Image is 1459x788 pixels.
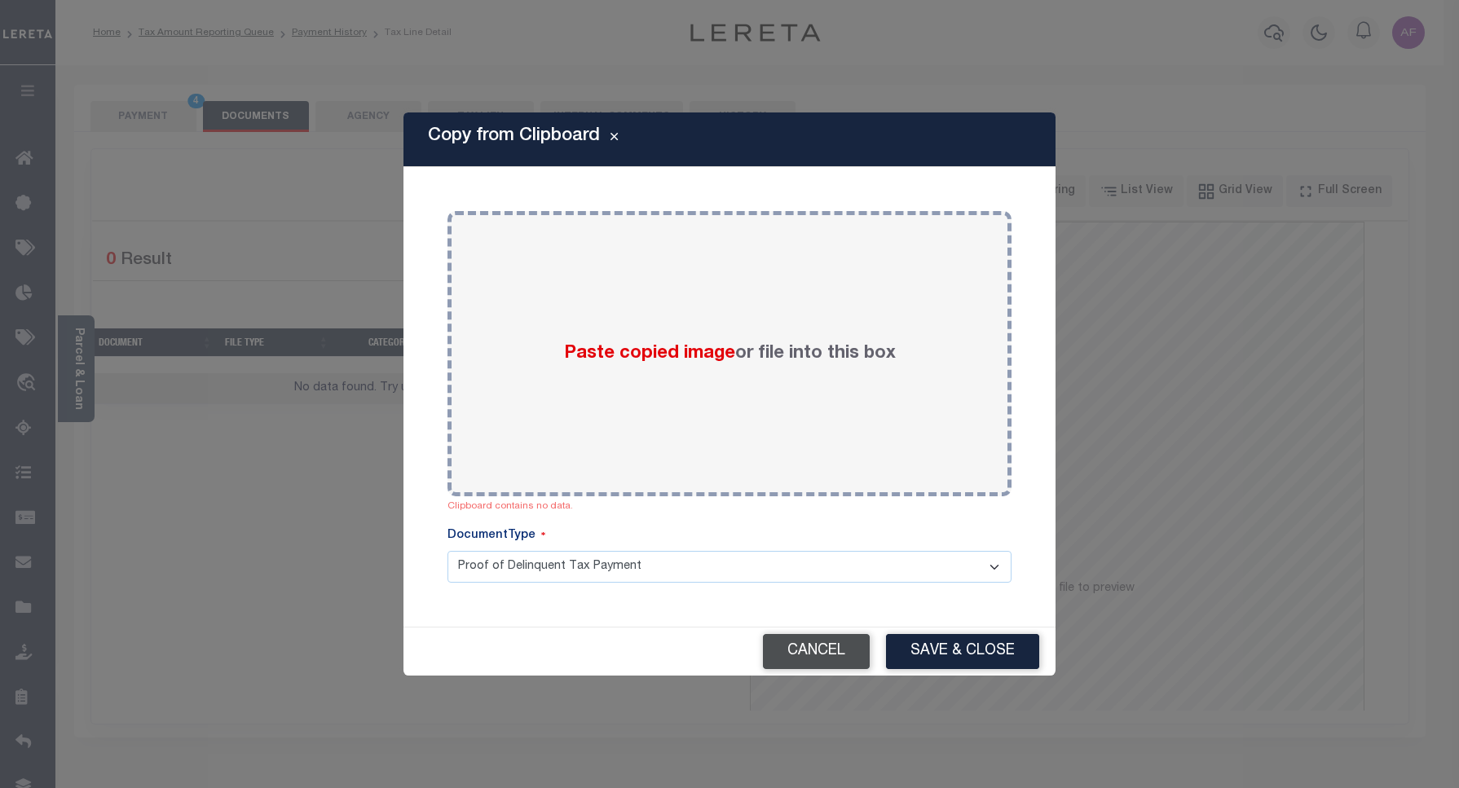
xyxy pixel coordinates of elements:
label: DocumentType [447,527,545,545]
button: Cancel [763,634,870,669]
span: Paste copied image [564,345,735,363]
h5: Copy from Clipboard [428,125,600,147]
label: or file into this box [564,341,896,368]
button: Close [600,130,628,149]
div: Clipboard contains no data. [447,500,1012,514]
button: Save & Close [886,634,1039,669]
